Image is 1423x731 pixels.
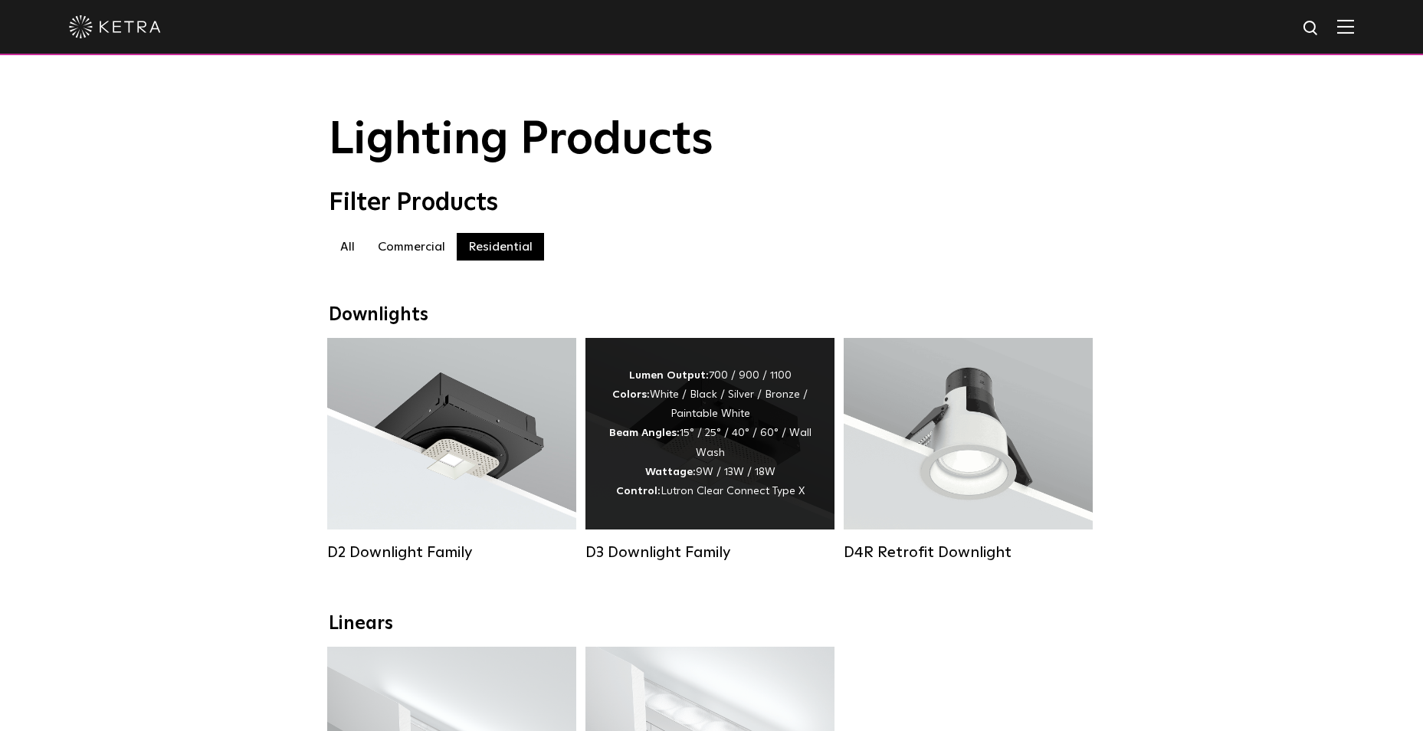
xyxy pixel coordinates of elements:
[329,613,1095,635] div: Linears
[366,233,457,261] label: Commercial
[329,233,366,261] label: All
[645,467,696,477] strong: Wattage:
[69,15,161,38] img: ketra-logo-2019-white
[612,389,650,400] strong: Colors:
[661,486,805,497] span: Lutron Clear Connect Type X
[327,338,576,562] a: D2 Downlight Family Lumen Output:1200Colors:White / Black / Gloss Black / Silver / Bronze / Silve...
[844,543,1093,562] div: D4R Retrofit Downlight
[329,117,713,163] span: Lighting Products
[329,304,1095,326] div: Downlights
[629,370,709,381] strong: Lumen Output:
[327,543,576,562] div: D2 Downlight Family
[1302,19,1321,38] img: search icon
[1337,19,1354,34] img: Hamburger%20Nav.svg
[329,188,1095,218] div: Filter Products
[585,338,834,562] a: D3 Downlight Family Lumen Output:700 / 900 / 1100Colors:White / Black / Silver / Bronze / Paintab...
[609,428,680,438] strong: Beam Angles:
[457,233,544,261] label: Residential
[585,543,834,562] div: D3 Downlight Family
[616,486,661,497] strong: Control:
[608,366,812,501] div: 700 / 900 / 1100 White / Black / Silver / Bronze / Paintable White 15° / 25° / 40° / 60° / Wall W...
[844,338,1093,562] a: D4R Retrofit Downlight Lumen Output:800Colors:White / BlackBeam Angles:15° / 25° / 40° / 60°Watta...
